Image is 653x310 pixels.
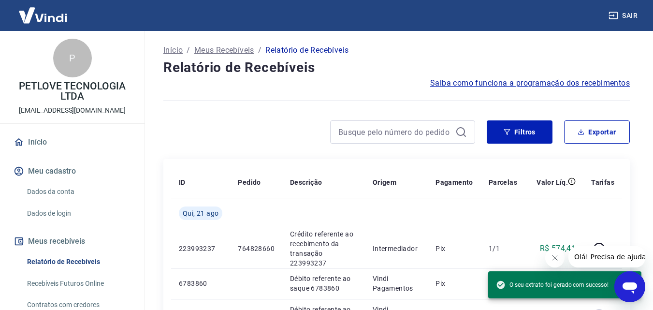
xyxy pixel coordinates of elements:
p: 764828660 [238,244,275,253]
button: Meus recebíveis [12,231,133,252]
p: Vindi Pagamentos [373,274,420,293]
a: Início [163,44,183,56]
p: Origem [373,177,396,187]
span: Olá! Precisa de ajuda? [6,7,81,15]
p: Tarifas [591,177,614,187]
p: 6783860 [179,279,222,288]
p: Pix [435,279,473,288]
iframe: Mensagem da empresa [568,246,645,267]
button: Filtros [487,120,552,144]
p: Descrição [290,177,322,187]
a: Meus Recebíveis [194,44,254,56]
a: Recebíveis Futuros Online [23,274,133,294]
p: / [258,44,261,56]
p: Pagamento [435,177,473,187]
button: Meu cadastro [12,161,133,182]
a: Relatório de Recebíveis [23,252,133,272]
p: R$ 574,41 [540,243,576,254]
p: Débito referente ao saque 6783860 [290,274,357,293]
span: Qui, 21 ago [183,208,218,218]
p: Relatório de Recebíveis [265,44,348,56]
a: Saiba como funciona a programação dos recebimentos [430,77,630,89]
h4: Relatório de Recebíveis [163,58,630,77]
p: ID [179,177,186,187]
p: Pix [435,244,473,253]
div: P [53,39,92,77]
iframe: Botão para abrir a janela de mensagens [614,271,645,302]
button: Sair [607,7,641,25]
a: Dados da conta [23,182,133,202]
button: Exportar [564,120,630,144]
p: / [187,44,190,56]
p: Intermediador [373,244,420,253]
a: Dados de login [23,204,133,223]
iframe: Fechar mensagem [545,248,565,267]
p: [EMAIL_ADDRESS][DOMAIN_NAME] [19,105,126,116]
p: Parcelas [489,177,517,187]
input: Busque pelo número do pedido [338,125,451,139]
p: Crédito referente ao recebimento da transação 223993237 [290,229,357,268]
p: PETLOVE TECNOLOGIA LTDA [8,81,137,102]
img: Vindi [12,0,74,30]
a: Início [12,132,133,153]
p: Pedido [238,177,261,187]
p: 223993237 [179,244,222,253]
span: O seu extrato foi gerado com sucesso! [496,280,609,290]
p: Valor Líq. [537,177,568,187]
p: 1/1 [489,244,517,253]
